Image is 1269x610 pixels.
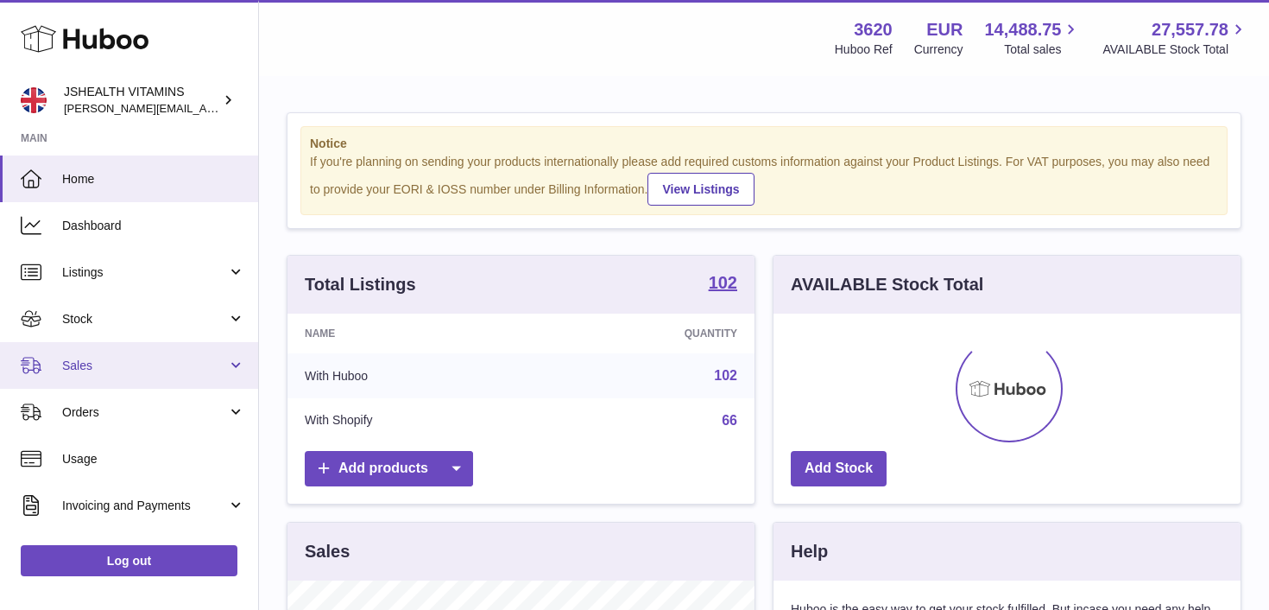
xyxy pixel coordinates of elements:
strong: EUR [926,18,963,41]
span: AVAILABLE Stock Total [1102,41,1248,58]
th: Quantity [540,314,754,353]
span: [PERSON_NAME][EMAIL_ADDRESS][DOMAIN_NAME] [64,101,346,115]
span: Orders [62,404,227,421]
h3: AVAILABLE Stock Total [791,273,983,296]
a: Add products [305,451,473,486]
span: Dashboard [62,218,245,234]
span: 27,557.78 [1152,18,1228,41]
td: With Huboo [287,353,540,398]
span: Total sales [1004,41,1081,58]
span: Sales [62,358,227,374]
a: 102 [714,368,737,383]
th: Name [287,314,540,353]
h3: Help [791,540,828,563]
img: francesca@jshealthvitamins.com [21,87,47,113]
div: If you're planning on sending your products internationally please add required customs informati... [310,154,1218,206]
div: JSHEALTH VITAMINS [64,84,219,117]
a: 102 [709,274,737,295]
strong: 3620 [854,18,893,41]
a: 14,488.75 Total sales [984,18,1081,58]
strong: 102 [709,274,737,291]
span: Home [62,171,245,187]
span: Invoicing and Payments [62,498,227,514]
td: With Shopify [287,398,540,443]
a: View Listings [647,173,754,206]
strong: Notice [310,136,1218,152]
h3: Sales [305,540,350,563]
span: Listings [62,264,227,281]
span: Usage [62,451,245,467]
span: Stock [62,311,227,327]
div: Currency [914,41,963,58]
a: 27,557.78 AVAILABLE Stock Total [1102,18,1248,58]
span: 14,488.75 [984,18,1061,41]
a: Log out [21,545,237,576]
a: Add Stock [791,451,887,486]
h3: Total Listings [305,273,416,296]
a: 66 [722,413,737,428]
div: Huboo Ref [835,41,893,58]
